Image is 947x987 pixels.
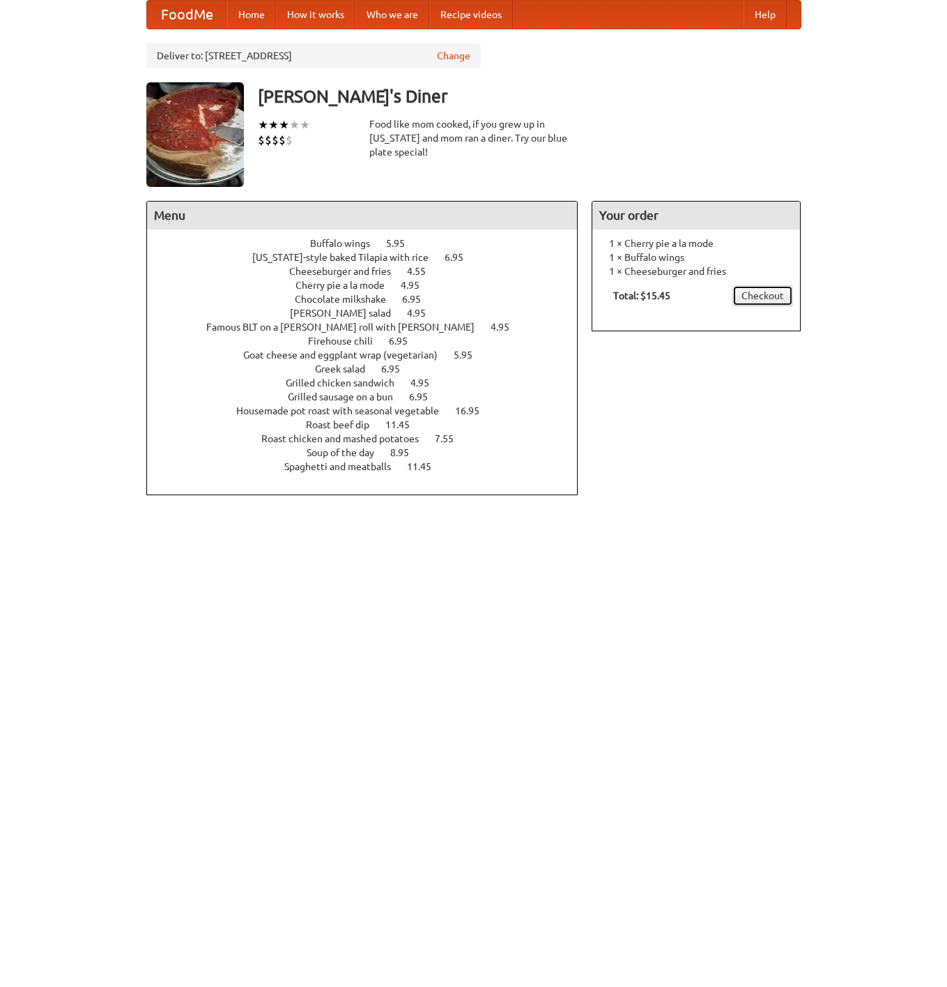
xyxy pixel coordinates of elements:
a: [PERSON_NAME] salad 4.95 [290,308,452,319]
span: Chocolate milkshake [295,294,400,305]
h3: [PERSON_NAME]'s Diner [258,82,801,110]
a: Chocolate milkshake 6.95 [295,294,447,305]
span: 4.95 [407,308,440,319]
a: FoodMe [147,1,227,29]
span: Roast beef dip [306,419,383,430]
span: Cherry pie a la mode [295,280,399,291]
b: Total: $15.45 [613,290,670,301]
span: 4.55 [407,266,440,277]
div: Food like mom cooked, if you grew up in [US_STATE] and mom ran a diner. Try our blue plate special! [369,117,578,159]
span: Buffalo wings [310,238,384,249]
li: 1 × Cherry pie a la mode [599,236,793,250]
span: Spaghetti and meatballs [284,461,405,472]
li: ★ [279,117,289,133]
a: Help [744,1,787,29]
a: Cherry pie a la mode 4.95 [295,280,445,291]
img: angular.jpg [146,82,244,187]
span: 4.95 [410,377,443,389]
li: $ [272,133,279,148]
a: Cheeseburger and fries 4.55 [289,266,452,277]
li: ★ [258,117,268,133]
h4: Menu [147,202,578,229]
span: Soup of the day [307,447,388,458]
li: $ [286,133,293,148]
a: How it works [276,1,355,29]
span: 16.95 [455,405,493,416]
span: 6.95 [445,252,477,263]
span: Goat cheese and eggplant wrap (vegetarian) [243,349,452,361]
li: $ [265,133,272,148]
span: 4.95 [401,280,433,291]
a: Grilled sausage on a bun 6.95 [288,391,454,402]
span: Famous BLT on a [PERSON_NAME] roll with [PERSON_NAME] [206,322,488,333]
li: 1 × Cheeseburger and fries [599,264,793,278]
a: Checkout [732,285,793,306]
a: Grilled chicken sandwich 4.95 [286,377,455,389]
a: Housemade pot roast with seasonal vegetable 16.95 [236,405,505,416]
span: 4.95 [491,322,523,333]
a: Who we are [355,1,429,29]
a: Greek salad 6.95 [315,363,426,375]
span: 11.45 [407,461,445,472]
a: Soup of the day 8.95 [307,447,435,458]
span: 6.95 [402,294,435,305]
span: 6.95 [409,391,442,402]
span: 6.95 [381,363,414,375]
a: Firehouse chili 6.95 [308,336,433,347]
span: Grilled sausage on a bun [288,391,407,402]
div: Deliver to: [STREET_ADDRESS] [146,43,481,68]
a: Roast beef dip 11.45 [306,419,436,430]
span: [US_STATE]-style baked Tilapia with rice [252,252,442,263]
span: Grilled chicken sandwich [286,377,408,389]
a: Roast chicken and mashed potatoes 7.55 [261,433,479,444]
li: ★ [268,117,279,133]
span: Firehouse chili [308,336,387,347]
span: 5.95 [386,238,419,249]
li: ★ [300,117,310,133]
a: Spaghetti and meatballs 11.45 [284,461,457,472]
li: ★ [289,117,300,133]
li: $ [258,133,265,148]
a: Home [227,1,276,29]
span: Greek salad [315,363,379,375]
h4: Your order [592,202,800,229]
a: Goat cheese and eggplant wrap (vegetarian) 5.95 [243,349,498,361]
span: Housemade pot roast with seasonal vegetable [236,405,453,416]
li: 1 × Buffalo wings [599,250,793,264]
a: Buffalo wings 5.95 [310,238,431,249]
span: [PERSON_NAME] salad [290,308,405,319]
span: 7.55 [435,433,468,444]
a: Famous BLT on a [PERSON_NAME] roll with [PERSON_NAME] 4.95 [206,322,535,333]
span: 6.95 [389,336,422,347]
span: Roast chicken and mashed potatoes [261,433,433,444]
a: Recipe videos [429,1,513,29]
li: $ [279,133,286,148]
span: 11.45 [385,419,424,430]
span: 5.95 [454,349,486,361]
a: Change [437,49,470,63]
a: [US_STATE]-style baked Tilapia with rice 6.95 [252,252,489,263]
span: 8.95 [390,447,423,458]
span: Cheeseburger and fries [289,266,405,277]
